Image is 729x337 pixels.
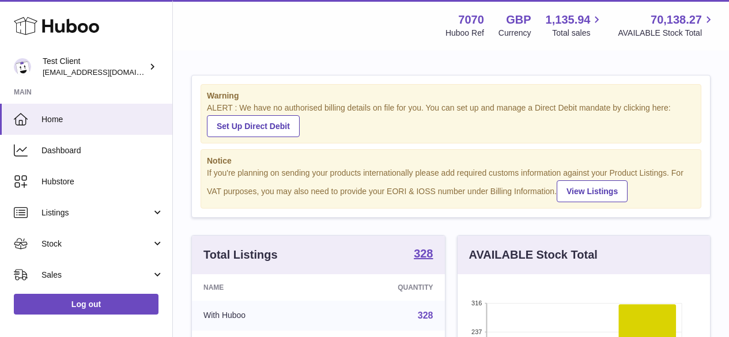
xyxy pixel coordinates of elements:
span: Dashboard [41,145,164,156]
div: Huboo Ref [445,28,484,39]
div: Currency [498,28,531,39]
text: 237 [471,328,482,335]
strong: Notice [207,156,695,166]
strong: Warning [207,90,695,101]
span: Total sales [552,28,603,39]
a: 1,135.94 Total sales [546,12,604,39]
span: Sales [41,270,152,281]
span: 1,135.94 [546,12,591,28]
div: ALERT : We have no authorised billing details on file for you. You can set up and manage a Direct... [207,103,695,137]
div: Test Client [43,56,146,78]
span: [EMAIL_ADDRESS][DOMAIN_NAME] [43,67,169,77]
a: 328 [414,248,433,262]
strong: 7070 [458,12,484,28]
a: 328 [418,311,433,320]
span: Listings [41,207,152,218]
a: View Listings [557,180,628,202]
td: With Huboo [192,301,328,331]
img: internalAdmin-7070@internal.huboo.com [14,58,31,75]
strong: 328 [414,248,433,259]
h3: Total Listings [203,247,278,263]
span: Hubstore [41,176,164,187]
a: Set Up Direct Debit [207,115,300,137]
a: 70,138.27 AVAILABLE Stock Total [618,12,715,39]
a: Log out [14,294,158,315]
span: Home [41,114,164,125]
span: AVAILABLE Stock Total [618,28,715,39]
div: If you're planning on sending your products internationally please add required customs informati... [207,168,695,202]
th: Name [192,274,328,301]
span: 70,138.27 [651,12,702,28]
strong: GBP [506,12,531,28]
span: Stock [41,238,152,249]
text: 316 [471,300,482,306]
th: Quantity [328,274,444,301]
h3: AVAILABLE Stock Total [469,247,598,263]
